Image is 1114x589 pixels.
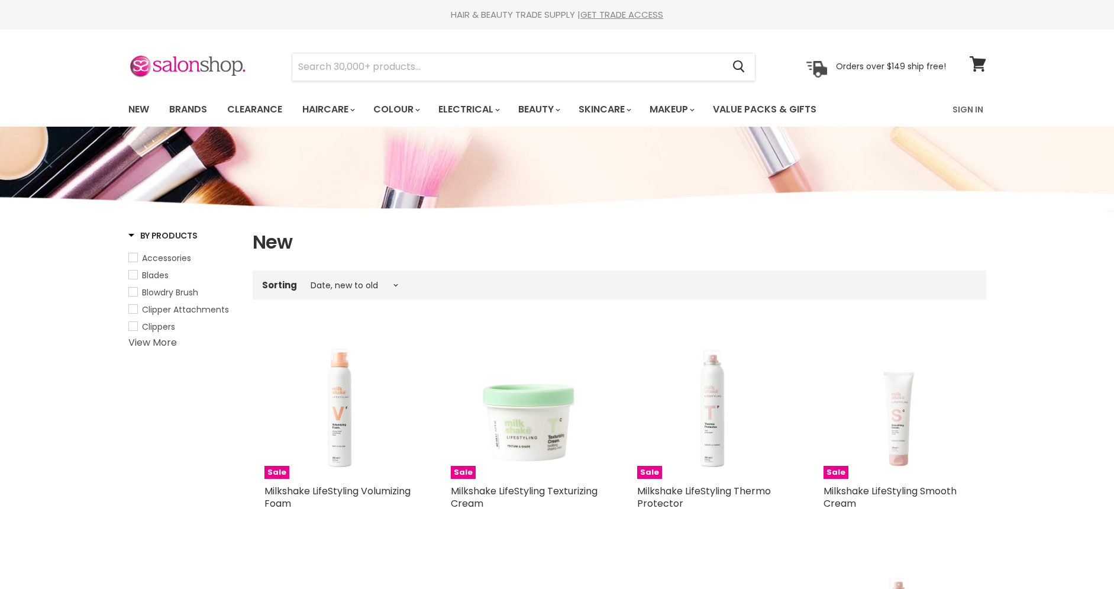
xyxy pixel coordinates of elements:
span: Blades [142,269,169,281]
input: Search [292,53,724,81]
img: Milkshake LifeStyling Texturizing Cream [451,328,602,479]
h1: New [253,230,986,255]
span: Blowdry Brush [142,287,198,298]
a: View More [128,336,177,349]
a: Milkshake LifeStyling Volumizing Foam [264,484,411,510]
a: Accessories [128,252,238,265]
a: Blowdry Brush [128,286,238,299]
a: Brands [160,97,216,122]
img: Milkshake LifeStyling Thermo Protector [637,328,788,479]
a: Beauty [509,97,567,122]
img: Milkshake LifeStyling Volumizing Foam [264,328,415,479]
span: Clipper Attachments [142,304,229,316]
a: Makeup [641,97,702,122]
span: Sale [451,466,476,479]
div: HAIR & BEAUTY TRADE SUPPLY | [114,9,1001,21]
span: Sale [264,466,289,479]
a: Blades [128,269,238,282]
a: Milkshake LifeStyling Smooth Cream [824,484,957,510]
p: Orders over $149 ship free! [836,61,946,72]
a: Milkshake LifeStyling Thermo Protector [637,484,771,510]
h3: By Products [128,230,198,242]
a: Electrical [430,97,507,122]
a: Value Packs & Gifts [704,97,825,122]
a: Colour [364,97,427,122]
a: GET TRADE ACCESS [580,8,663,21]
a: Milkshake LifeStyling Volumizing Foam Sale [264,328,415,479]
span: Accessories [142,252,191,264]
span: Clippers [142,321,175,333]
label: Sorting [262,280,297,290]
button: Search [724,53,755,81]
a: New [120,97,158,122]
a: Haircare [293,97,362,122]
nav: Main [114,92,1001,127]
a: Clearance [218,97,291,122]
a: Clipper Attachments [128,303,238,316]
span: Sale [637,466,662,479]
a: Milkshake LifeStyling Texturizing Cream [451,484,598,510]
a: Milkshake LifeStyling Texturizing Cream Milkshake LifeStyling Texturizing Cream Sale [451,328,602,479]
ul: Main menu [120,92,886,127]
a: Skincare [570,97,638,122]
img: Milkshake LifeStyling Smooth Cream [824,328,974,479]
span: Sale [824,466,848,479]
form: Product [292,53,755,81]
a: Milkshake LifeStyling Thermo Protector Milkshake LifeStyling Thermo Protector Sale [637,328,788,479]
a: Clippers [128,320,238,333]
a: Sign In [945,97,990,122]
a: Milkshake LifeStyling Smooth Cream Milkshake LifeStyling Smooth Cream Sale [824,328,974,479]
